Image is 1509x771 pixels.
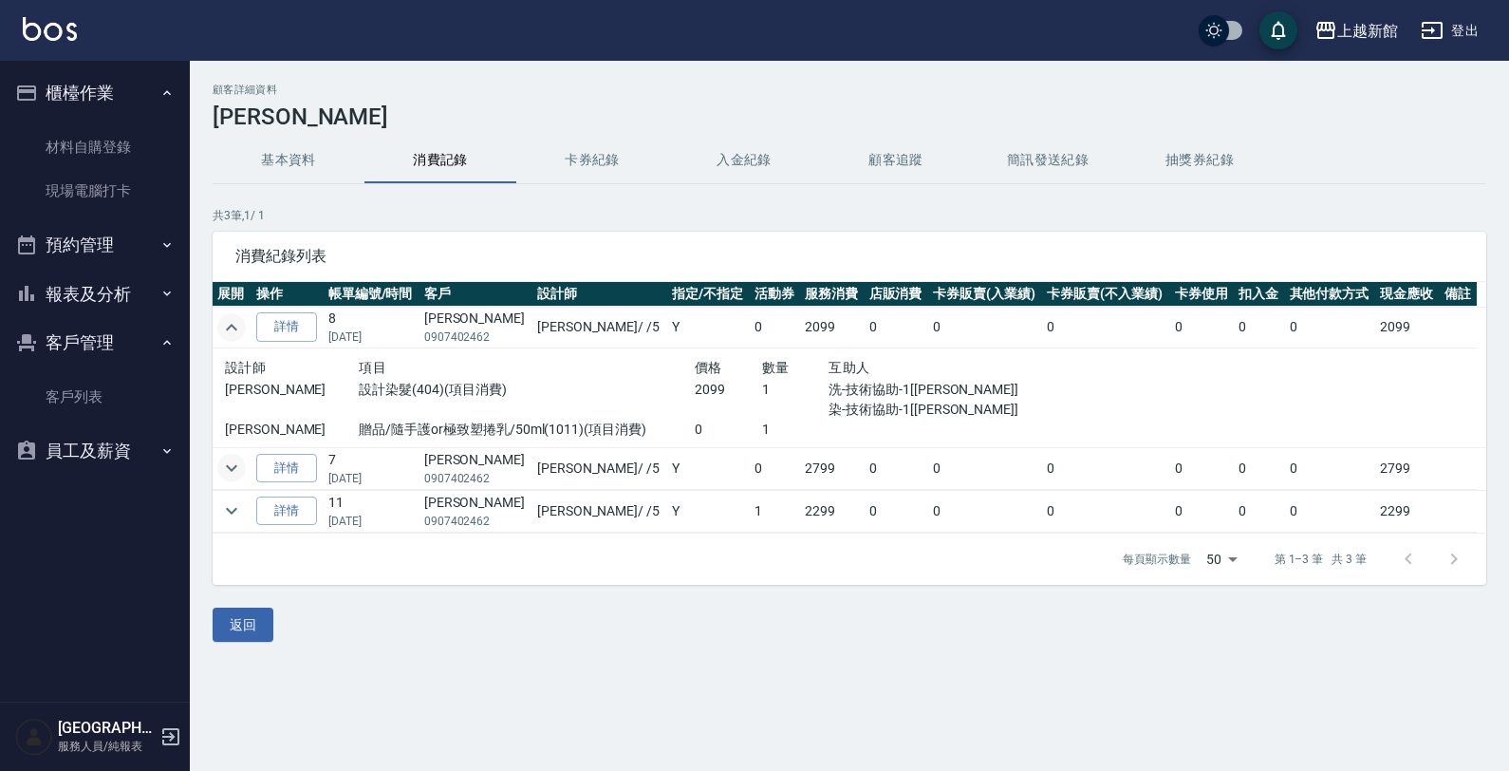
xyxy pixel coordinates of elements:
[1234,307,1284,348] td: 0
[213,282,251,307] th: 展開
[1042,307,1170,348] td: 0
[516,138,668,183] button: 卡券紀錄
[235,247,1463,266] span: 消費紀錄列表
[750,307,800,348] td: 0
[1285,490,1376,532] td: 0
[667,307,750,348] td: Y
[324,282,419,307] th: 帳單編號/時間
[762,360,790,375] span: 數量
[419,282,532,307] th: 客戶
[424,329,528,346] p: 0907402462
[865,490,928,532] td: 0
[359,420,694,440] p: 贈品/隨手護or極致塑捲乳/50ml(1011)(項目消費)
[8,220,182,270] button: 預約管理
[58,719,155,738] h5: [GEOGRAPHIC_DATA]
[225,420,359,440] p: [PERSON_NAME]
[8,125,182,169] a: 材料自購登錄
[225,380,359,400] p: [PERSON_NAME]
[1234,447,1284,489] td: 0
[256,454,317,483] a: 詳情
[667,447,750,489] td: Y
[1234,490,1284,532] td: 0
[1199,534,1244,585] div: 50
[750,490,800,532] td: 1
[419,490,532,532] td: [PERSON_NAME]
[865,307,928,348] td: 0
[695,380,762,400] p: 2099
[928,447,1042,489] td: 0
[829,360,869,375] span: 互助人
[1375,447,1439,489] td: 2799
[1123,551,1191,568] p: 每頁顯示數量
[1440,282,1477,307] th: 備註
[1259,11,1297,49] button: save
[750,447,800,489] td: 0
[251,282,324,307] th: 操作
[1285,282,1376,307] th: 其他付款方式
[667,490,750,532] td: Y
[213,608,273,643] button: 返回
[800,307,864,348] td: 2099
[1170,490,1234,532] td: 0
[800,447,864,489] td: 2799
[217,497,246,525] button: expand row
[532,282,668,307] th: 設計師
[1307,11,1406,50] button: 上越新館
[359,380,694,400] p: 設計染髮(404)(項目消費)
[8,169,182,213] a: 現場電腦打卡
[1170,282,1234,307] th: 卡券使用
[1275,551,1367,568] p: 第 1–3 筆 共 3 筆
[213,138,364,183] button: 基本資料
[865,282,928,307] th: 店販消費
[1042,282,1170,307] th: 卡券販賣(不入業績)
[928,490,1042,532] td: 0
[324,447,419,489] td: 7
[1285,307,1376,348] td: 0
[820,138,972,183] button: 顧客追蹤
[424,470,528,487] p: 0907402462
[800,282,864,307] th: 服務消費
[359,360,386,375] span: 項目
[217,454,246,482] button: expand row
[1375,282,1439,307] th: 現金應收
[667,282,750,307] th: 指定/不指定
[213,84,1486,96] h2: 顧客詳細資料
[217,313,246,342] button: expand row
[1375,490,1439,532] td: 2299
[58,738,155,755] p: 服務人員/純報表
[865,447,928,489] td: 0
[829,400,1030,420] p: 染-技術協助-1[[PERSON_NAME]]
[762,380,829,400] p: 1
[328,513,415,530] p: [DATE]
[23,17,77,41] img: Logo
[213,103,1486,130] h3: [PERSON_NAME]
[419,307,532,348] td: [PERSON_NAME]
[695,360,722,375] span: 價格
[8,375,182,419] a: 客戶列表
[225,360,266,375] span: 設計師
[328,329,415,346] p: [DATE]
[928,282,1042,307] th: 卡券販賣(入業績)
[324,490,419,532] td: 11
[1170,447,1234,489] td: 0
[1337,19,1398,43] div: 上越新館
[1042,490,1170,532] td: 0
[928,307,1042,348] td: 0
[364,138,516,183] button: 消費記錄
[762,420,829,440] p: 1
[1042,447,1170,489] td: 0
[532,447,668,489] td: [PERSON_NAME] / /5
[256,312,317,342] a: 詳情
[668,138,820,183] button: 入金紀錄
[213,207,1486,224] p: 共 3 筆, 1 / 1
[1375,307,1439,348] td: 2099
[695,420,762,440] p: 0
[324,307,419,348] td: 8
[328,470,415,487] p: [DATE]
[15,718,53,756] img: Person
[800,490,864,532] td: 2299
[1234,282,1284,307] th: 扣入金
[8,318,182,367] button: 客戶管理
[829,380,1030,400] p: 洗-技術協助-1[[PERSON_NAME]]
[8,68,182,118] button: 櫃檯作業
